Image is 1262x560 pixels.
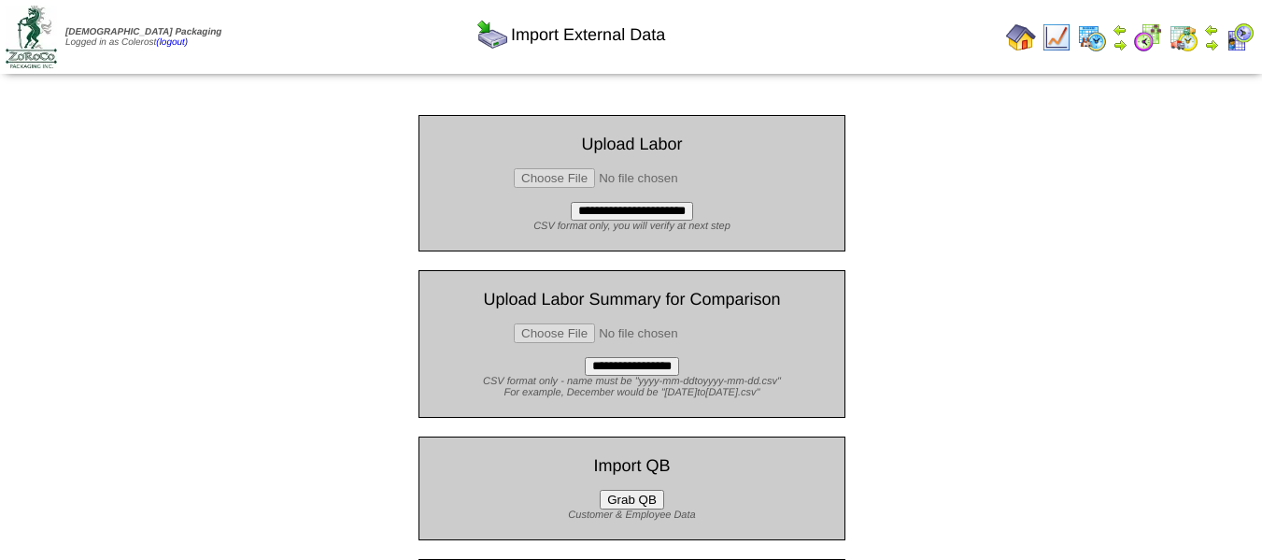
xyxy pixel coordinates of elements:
div: Upload Labor [433,135,830,154]
div: Customer & Employee Data [433,510,830,521]
span: [DEMOGRAPHIC_DATA] Packaging [65,27,221,37]
div: CSV format only, you will verify at next step [433,221,830,232]
img: arrowleft.gif [1113,22,1127,37]
button: Grab QB [600,490,664,510]
img: calendarinout.gif [1169,22,1198,52]
span: Import External Data [511,25,665,45]
img: home.gif [1006,22,1036,52]
img: arrowleft.gif [1204,22,1219,37]
img: calendarblend.gif [1133,22,1163,52]
img: import.gif [477,20,507,50]
img: arrowright.gif [1204,37,1219,52]
img: zoroco-logo-small.webp [6,6,57,68]
div: Upload Labor Summary for Comparison [433,290,830,309]
a: (logout) [156,37,188,48]
a: Grab QB [600,493,664,507]
div: Import QB [433,456,830,476]
img: calendarcustomer.gif [1225,22,1255,52]
img: line_graph.gif [1042,22,1071,52]
span: Logged in as Colerost [65,27,221,48]
div: CSV format only - name must be "yyyy-mm-ddtoyyyy-mm-dd.csv" For example, December would be "[DATE... [433,376,830,398]
img: arrowright.gif [1113,37,1127,52]
img: calendarprod.gif [1077,22,1107,52]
